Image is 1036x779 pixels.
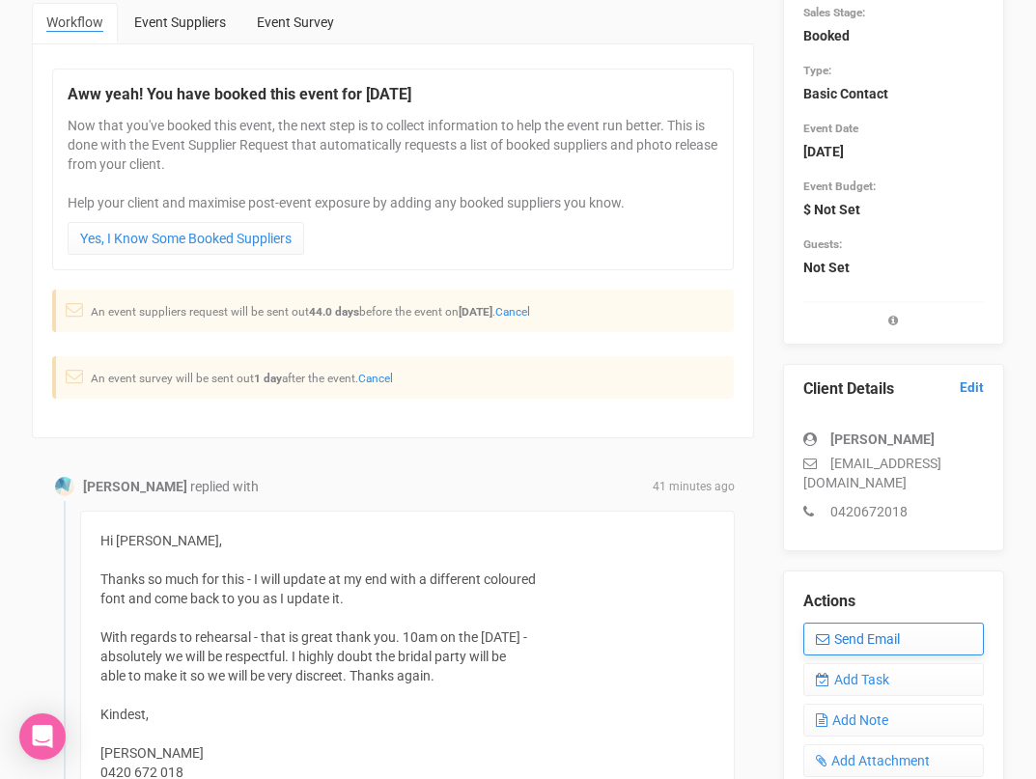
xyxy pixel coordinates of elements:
[803,704,984,737] a: Add Note
[91,305,530,319] small: An event suppliers request will be sent out before the event on .
[803,502,984,521] p: 0420672018
[803,144,844,159] strong: [DATE]
[803,378,984,401] legend: Client Details
[803,6,865,19] small: Sales Stage:
[68,222,304,255] a: Yes, I Know Some Booked Suppliers
[120,3,240,42] a: Event Suppliers
[803,623,984,655] a: Send Email
[803,122,858,135] small: Event Date
[83,479,187,494] strong: [PERSON_NAME]
[803,64,831,77] small: Type:
[803,86,888,101] strong: Basic Contact
[68,116,718,212] p: Now that you've booked this event, the next step is to collect information to help the event run ...
[653,479,735,495] span: 41 minutes ago
[803,591,984,613] legend: Actions
[830,431,935,447] strong: [PERSON_NAME]
[254,372,282,385] strong: 1 day
[803,454,984,492] p: [EMAIL_ADDRESS][DOMAIN_NAME]
[803,202,860,217] strong: $ Not Set
[960,378,984,397] a: Edit
[459,305,492,319] strong: [DATE]
[309,305,359,319] strong: 44.0 days
[19,713,66,760] div: Open Intercom Messenger
[803,237,842,251] small: Guests:
[803,744,984,777] a: Add Attachment
[803,180,876,193] small: Event Budget:
[55,477,74,496] img: Profile Image
[68,84,718,106] legend: Aww yeah! You have booked this event for [DATE]
[358,372,393,385] a: Cancel
[190,479,259,494] span: replied with
[495,305,530,319] a: Cancel
[803,260,850,275] strong: Not Set
[91,372,393,385] small: An event survey will be sent out after the event.
[803,663,984,696] a: Add Task
[803,28,850,43] strong: Booked
[242,3,349,42] a: Event Survey
[32,3,118,43] a: Workflow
